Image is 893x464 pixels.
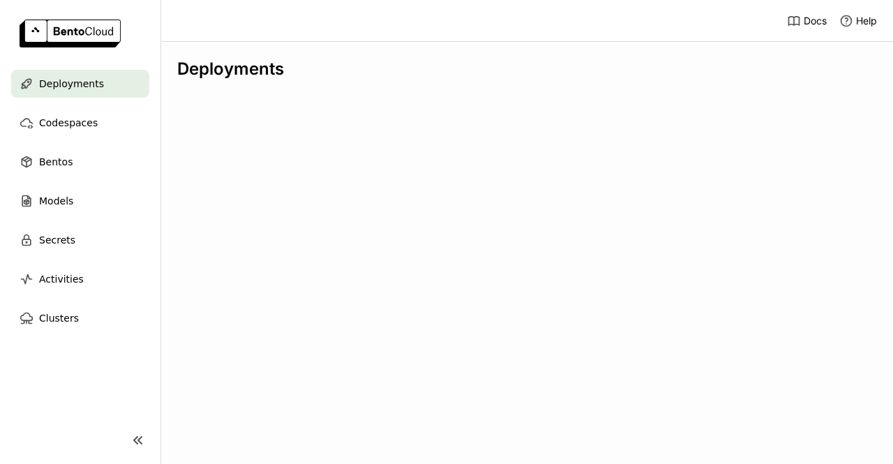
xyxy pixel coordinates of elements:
a: Models [11,187,149,215]
span: Models [39,193,73,209]
span: Deployments [39,75,104,92]
a: Secrets [11,226,149,254]
a: Activities [11,265,149,293]
span: Docs [804,15,827,27]
a: Docs [787,14,827,28]
div: Deployments [177,59,876,80]
span: Help [856,15,877,27]
a: Bentos [11,148,149,176]
span: Clusters [39,310,79,327]
span: Secrets [39,232,75,248]
a: Clusters [11,304,149,332]
span: Codespaces [39,114,98,131]
span: Bentos [39,154,73,170]
span: Activities [39,271,84,287]
img: logo [20,20,121,47]
div: Help [839,14,877,28]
